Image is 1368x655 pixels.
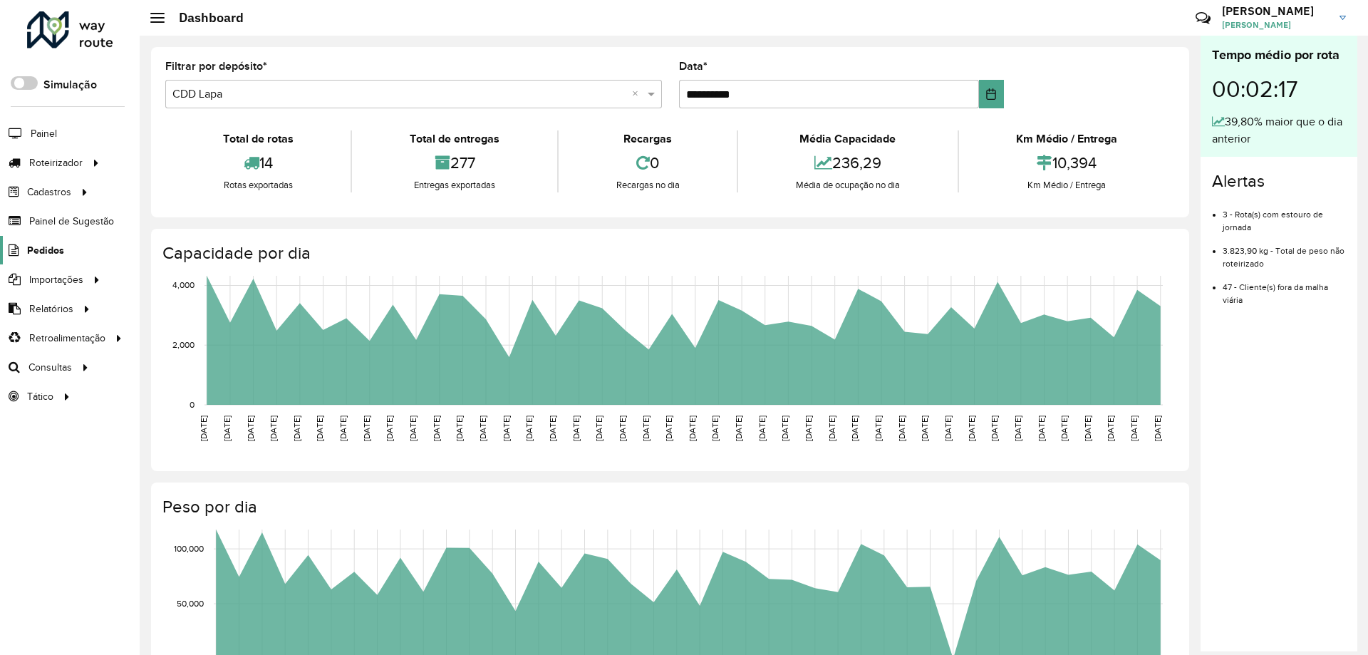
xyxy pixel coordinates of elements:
[29,272,83,287] span: Importações
[29,155,83,170] span: Roteirizador
[246,416,255,441] text: [DATE]
[742,148,953,178] div: 236,29
[356,178,553,192] div: Entregas exportadas
[338,416,348,441] text: [DATE]
[742,178,953,192] div: Média de ocupação no dia
[29,214,114,229] span: Painel de Sugestão
[594,416,603,441] text: [DATE]
[990,416,999,441] text: [DATE]
[162,497,1175,517] h4: Peso por dia
[967,416,976,441] text: [DATE]
[524,416,534,441] text: [DATE]
[562,130,733,148] div: Recargas
[27,185,71,200] span: Cadastros
[1153,416,1162,441] text: [DATE]
[562,178,733,192] div: Recargas no dia
[43,76,97,93] label: Simulação
[632,86,644,103] span: Clear all
[356,130,553,148] div: Total de entregas
[31,126,57,141] span: Painel
[710,416,720,441] text: [DATE]
[315,416,324,441] text: [DATE]
[664,416,673,441] text: [DATE]
[1212,46,1346,65] div: Tempo médio por rota
[688,416,697,441] text: [DATE]
[28,360,72,375] span: Consultas
[1222,19,1329,31] span: [PERSON_NAME]
[548,416,557,441] text: [DATE]
[169,130,347,148] div: Total de rotas
[804,416,813,441] text: [DATE]
[1059,416,1069,441] text: [DATE]
[1013,416,1022,441] text: [DATE]
[172,281,195,290] text: 4,000
[356,148,553,178] div: 277
[199,416,208,441] text: [DATE]
[943,416,953,441] text: [DATE]
[169,148,347,178] div: 14
[963,178,1171,192] div: Km Médio / Entrega
[1188,3,1218,33] a: Contato Rápido
[1223,234,1346,270] li: 3.823,90 kg - Total de peso não roteirizado
[920,416,929,441] text: [DATE]
[827,416,836,441] text: [DATE]
[222,416,232,441] text: [DATE]
[1129,416,1139,441] text: [DATE]
[618,416,627,441] text: [DATE]
[1223,270,1346,306] li: 47 - Cliente(s) fora da malha viária
[780,416,789,441] text: [DATE]
[1037,416,1046,441] text: [DATE]
[269,416,278,441] text: [DATE]
[165,10,244,26] h2: Dashboard
[1212,65,1346,113] div: 00:02:17
[172,340,195,349] text: 2,000
[979,80,1004,108] button: Choose Date
[874,416,883,441] text: [DATE]
[641,416,651,441] text: [DATE]
[1212,113,1346,148] div: 39,80% maior que o dia anterior
[174,544,204,553] text: 100,000
[292,416,301,441] text: [DATE]
[502,416,511,441] text: [DATE]
[177,599,204,608] text: 50,000
[27,389,53,404] span: Tático
[432,416,441,441] text: [DATE]
[162,243,1175,264] h4: Capacidade por dia
[571,416,581,441] text: [DATE]
[897,416,906,441] text: [DATE]
[734,416,743,441] text: [DATE]
[190,400,195,409] text: 0
[850,416,859,441] text: [DATE]
[1106,416,1115,441] text: [DATE]
[1222,4,1329,18] h3: [PERSON_NAME]
[362,416,371,441] text: [DATE]
[742,130,953,148] div: Média Capacidade
[963,148,1171,178] div: 10,394
[478,416,487,441] text: [DATE]
[165,58,267,75] label: Filtrar por depósito
[408,416,418,441] text: [DATE]
[963,130,1171,148] div: Km Médio / Entrega
[29,301,73,316] span: Relatórios
[1212,171,1346,192] h4: Alertas
[562,148,733,178] div: 0
[385,416,394,441] text: [DATE]
[27,243,64,258] span: Pedidos
[169,178,347,192] div: Rotas exportadas
[1083,416,1092,441] text: [DATE]
[1223,197,1346,234] li: 3 - Rota(s) com estouro de jornada
[679,58,708,75] label: Data
[757,416,767,441] text: [DATE]
[29,331,105,346] span: Retroalimentação
[455,416,464,441] text: [DATE]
